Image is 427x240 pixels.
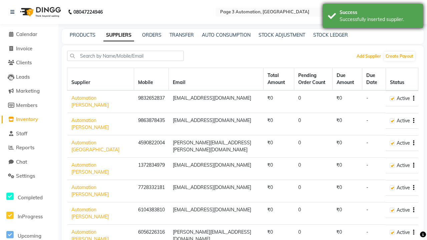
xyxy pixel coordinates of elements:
[384,52,415,61] button: Create Payout
[134,158,169,180] td: 1372834979
[71,207,109,220] a: Automation [PERSON_NAME]
[332,158,362,180] td: ₹0
[142,32,161,38] a: ORDERS
[103,29,134,41] a: SUPPLIERS
[169,32,194,38] a: TRANSFER
[263,90,294,113] td: ₹0
[16,88,40,94] span: Marketing
[332,113,362,135] td: ₹0
[2,102,57,109] a: Members
[362,135,386,158] td: -
[2,144,57,152] a: Reports
[362,113,386,135] td: -
[294,113,333,135] td: 0
[263,135,294,158] td: ₹0
[16,144,34,151] span: Reports
[18,194,43,201] span: Completed
[2,87,57,95] a: Marketing
[169,68,264,91] th: Email
[332,180,362,202] td: ₹0
[332,202,362,225] td: ₹0
[169,180,264,202] td: [EMAIL_ADDRESS][DOMAIN_NAME]
[16,45,32,52] span: Invoice
[362,180,386,202] td: -
[134,90,169,113] td: 9832652837
[397,95,410,102] span: Active
[397,140,410,147] span: Active
[263,158,294,180] td: ₹0
[18,213,43,220] span: InProgress
[16,59,32,66] span: Clients
[169,158,264,180] td: [EMAIL_ADDRESS][DOMAIN_NAME]
[18,233,41,239] span: Upcoming
[294,158,333,180] td: 0
[340,9,418,16] div: Success
[71,162,109,175] a: Automation [PERSON_NAME]
[294,135,333,158] td: 0
[362,68,386,91] th: Due Date
[202,32,251,38] a: AUTO CONSUMPTION
[71,140,119,153] a: Automation [GEOGRAPHIC_DATA]
[73,3,103,21] b: 08047224946
[67,51,184,61] input: Search by Name/Mobile/Email
[16,130,27,137] span: Staff
[2,172,57,180] a: Settings
[355,52,383,61] button: Add Supplier
[169,90,264,113] td: [EMAIL_ADDRESS][DOMAIN_NAME]
[294,68,333,91] th: Pending Order Count
[16,159,27,165] span: Chat
[2,130,57,138] a: Staff
[17,3,63,21] img: logo
[71,95,109,108] a: Automation [PERSON_NAME]
[16,102,37,108] span: Members
[259,32,305,38] a: STOCK ADJUSTMENT
[362,90,386,113] td: -
[71,117,109,130] a: Automation [PERSON_NAME]
[263,180,294,202] td: ₹0
[2,116,57,123] a: Inventory
[16,116,38,122] span: Inventory
[134,180,169,202] td: 7728332181
[169,113,264,135] td: [EMAIL_ADDRESS][DOMAIN_NAME]
[134,202,169,225] td: 6104383810
[386,68,418,91] th: Status
[169,135,264,158] td: [PERSON_NAME][EMAIL_ADDRESS][PERSON_NAME][DOMAIN_NAME]
[362,202,386,225] td: -
[67,68,134,91] th: Supplier
[294,90,333,113] td: 0
[71,184,109,197] a: Automation [PERSON_NAME]
[2,158,57,166] a: Chat
[134,68,169,91] th: Mobile
[2,73,57,81] a: Leads
[362,158,386,180] td: -
[16,173,35,179] span: Settings
[332,135,362,158] td: ₹0
[16,31,37,37] span: Calendar
[16,74,30,80] span: Leads
[294,202,333,225] td: 0
[313,32,348,38] a: STOCK LEDGER
[397,162,410,169] span: Active
[397,184,410,191] span: Active
[134,113,169,135] td: 9863878435
[263,68,294,91] th: Total Amount
[332,68,362,91] th: Due Amount
[397,229,410,236] span: Active
[2,45,57,53] a: Invoice
[397,117,410,124] span: Active
[134,135,169,158] td: 4590822004
[2,31,57,38] a: Calendar
[397,207,410,214] span: Active
[332,90,362,113] td: ₹0
[169,202,264,225] td: [EMAIL_ADDRESS][DOMAIN_NAME]
[2,59,57,67] a: Clients
[340,16,418,23] div: Successfully inserted supplier.
[263,113,294,135] td: ₹0
[70,32,95,38] a: PRODUCTS
[294,180,333,202] td: 0
[263,202,294,225] td: ₹0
